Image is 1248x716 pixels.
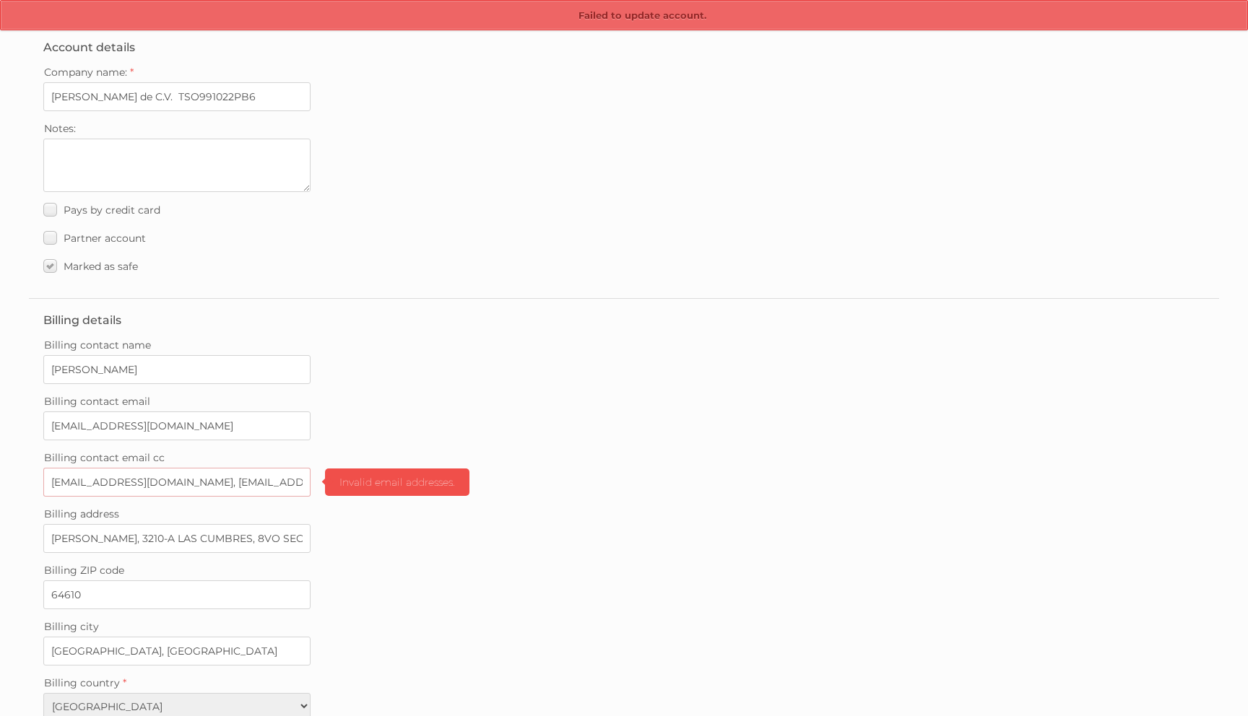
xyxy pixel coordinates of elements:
[44,122,76,135] span: Notes:
[44,66,127,79] span: Company name:
[44,507,119,520] span: Billing address
[325,468,469,496] span: Invalid email addresses.
[64,232,146,245] span: Partner account
[44,339,151,352] span: Billing contact name
[44,395,150,408] span: Billing contact email
[64,260,138,273] span: Marked as safe
[44,676,120,689] span: Billing country
[1,1,1247,31] p: Failed to update account.
[44,451,165,464] span: Billing contact email cc
[43,313,121,327] legend: Billing details
[44,620,99,633] span: Billing city
[64,204,160,217] span: Pays by credit card
[43,40,135,54] legend: Account details
[44,564,124,577] span: Billing ZIP code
